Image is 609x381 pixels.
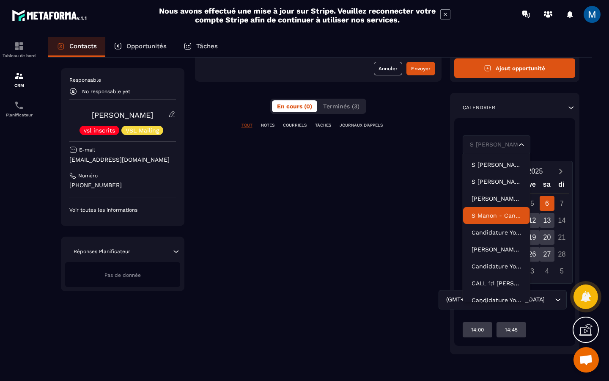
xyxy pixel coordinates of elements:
div: 5 [525,196,540,211]
div: 7 [554,196,569,211]
p: 14:45 [505,326,518,333]
p: 14:00 [471,326,484,333]
p: Candidature YouGC Academy - Découverte [472,262,521,271]
input: Search for option [468,140,516,149]
p: CALL 1:1 KATHY YOUGC ACADEMY [472,279,521,287]
div: 28 [554,247,569,262]
a: Tâches [175,37,226,57]
p: NOTES [261,122,274,128]
div: di [554,179,569,193]
div: Search for option [463,135,530,155]
p: Numéro [78,172,98,179]
a: [PERSON_NAME] [92,110,153,119]
p: Contacts [69,42,97,50]
p: Margot - Appel Reprogrammé [472,245,521,254]
span: (GMT+08:00) [GEOGRAPHIC_DATA] [444,295,546,304]
span: Pas de donnée [104,272,141,278]
div: sa [539,179,554,193]
p: Candidature YouGC Academy - R1 Reprogrammé [472,296,521,304]
p: S Joey - Candidature YouGC Academy [472,177,521,186]
p: Candidature YouGC Academy - R1 Reprogrammé [472,228,521,237]
a: Opportunités [105,37,175,57]
div: ve [525,179,540,193]
p: Voir toutes les informations [69,207,176,213]
img: formation [14,71,24,81]
input: Search for option [546,295,553,304]
a: formationformationCRM [2,64,36,94]
img: logo [12,8,88,23]
p: Chloé Candidature YouGC Academy - R1 Reprogrammé [472,194,521,203]
a: Ouvrir le chat [573,347,599,373]
button: Open years overlay [518,164,553,179]
p: S Manon - Candidature YouGC Academy [472,211,521,220]
a: schedulerschedulerPlanificateur [2,94,36,124]
a: Contacts [48,37,105,57]
p: TOUT [241,122,252,128]
p: COURRIELS [283,122,307,128]
div: 27 [540,247,554,262]
p: Planificateur [2,113,36,117]
p: CRM [2,83,36,88]
div: Search for option [439,290,567,309]
div: 5 [554,264,569,279]
button: Ajout opportunité [454,58,576,78]
img: formation [14,41,24,51]
span: Terminés (3) [323,103,359,110]
p: Calendrier [463,104,495,111]
p: Réponses Planificateur [74,248,130,255]
p: E-mail [79,146,95,153]
p: No responsable yet [82,88,130,94]
div: 14 [554,213,569,228]
p: S Pauline - Candidature YouGC Academy [472,160,521,169]
button: Next month [553,166,569,177]
p: Tableau de bord [2,53,36,58]
p: Responsable [69,77,176,83]
button: Terminés (3) [318,100,365,112]
p: [EMAIL_ADDRESS][DOMAIN_NAME] [69,156,176,164]
p: TÂCHES [315,122,331,128]
p: Tâches [196,42,218,50]
span: En cours (0) [277,103,312,110]
p: [PHONE_NUMBER] [69,181,176,189]
div: 26 [525,247,540,262]
button: Annuler [374,62,402,75]
div: 20 [540,230,554,245]
div: 6 [540,196,554,211]
button: Envoyer [406,62,435,75]
div: 3 [525,264,540,279]
button: En cours (0) [272,100,317,112]
p: Opportunités [126,42,167,50]
div: 21 [554,230,569,245]
div: 19 [525,230,540,245]
div: 13 [540,213,554,228]
div: 4 [540,264,554,279]
p: VSL Mailing [126,127,159,133]
div: Calendar wrapper [466,179,569,279]
div: Envoyer [411,64,431,73]
p: vsl inscrits [84,127,115,133]
h2: Nous avons effectué une mise à jour sur Stripe. Veuillez reconnecter votre compte Stripe afin de ... [159,6,436,24]
div: Calendar days [466,196,569,279]
p: JOURNAUX D'APPELS [340,122,383,128]
img: scheduler [14,100,24,110]
a: formationformationTableau de bord [2,35,36,64]
div: 12 [525,213,540,228]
